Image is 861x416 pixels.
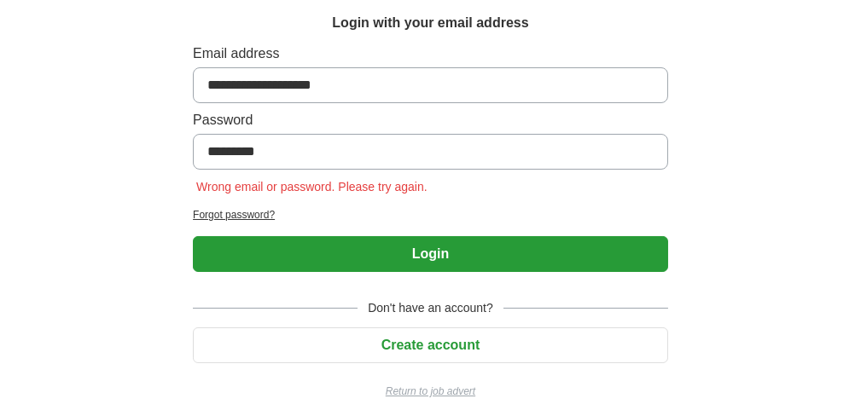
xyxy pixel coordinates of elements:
h1: Login with your email address [332,13,528,33]
button: Login [193,236,668,272]
span: Don't have an account? [358,299,503,317]
label: Email address [193,43,668,64]
a: Forgot password? [193,207,668,222]
a: Create account [193,338,668,352]
a: Return to job advert [193,384,668,399]
span: Wrong email or password. Please try again. [193,180,431,194]
button: Create account [193,327,668,363]
label: Password [193,110,668,130]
